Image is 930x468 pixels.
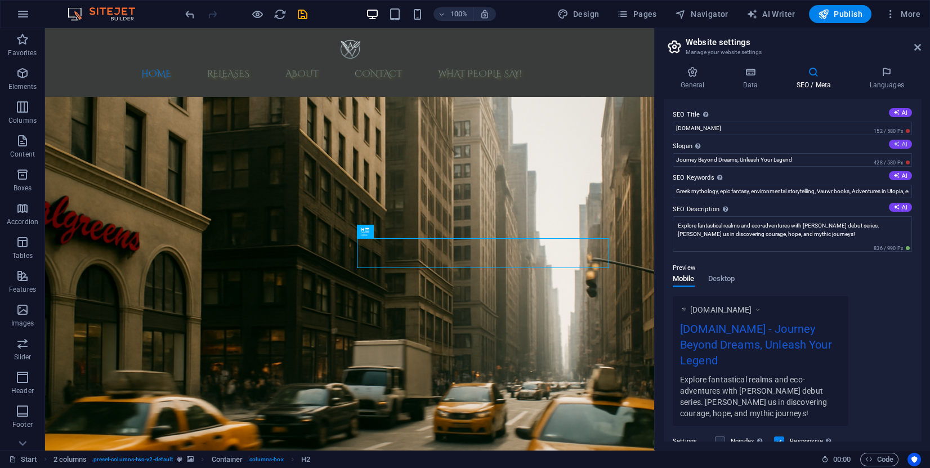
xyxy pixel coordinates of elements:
[865,453,893,466] span: Code
[187,456,194,462] i: This element contains a background
[742,5,800,23] button: AI Writer
[8,48,37,57] p: Favorites
[889,108,912,117] button: SEO Title
[8,116,37,125] p: Columns
[9,285,36,294] p: Features
[301,453,310,466] span: Click to select. Double-click to edit
[889,203,912,212] button: SEO Description
[708,272,735,288] span: Desktop
[680,306,687,313] img: Emblemametlicocompenaetridente-rxJiHXQd82Cet84jf4XOmA-Jw4h180qPr75WUk-QoCaxw.png
[673,171,912,185] label: SEO Keywords
[9,453,37,466] a: Click to cancel selection. Double-click to open Pages
[184,8,196,21] i: Undo: Change description (Ctrl+Z)
[296,8,309,21] i: Save (Ctrl+S)
[65,7,149,21] img: Editor Logo
[8,82,37,91] p: Elements
[92,453,173,466] span: . preset-columns-two-v2-default
[871,159,912,167] span: 428 / 580 Px
[673,272,695,288] span: Mobile
[450,7,468,21] h6: 100%
[746,8,795,20] span: AI Writer
[12,420,33,429] p: Footer
[557,8,600,20] span: Design
[617,8,656,20] span: Pages
[673,275,735,296] div: Preview
[11,319,34,328] p: Images
[296,7,309,21] button: save
[680,373,841,419] div: Explore fantastical realms and eco-adventures with [PERSON_NAME] debut series. [PERSON_NAME] us i...
[871,127,912,135] span: 152 / 580 Px
[818,8,862,20] span: Publish
[14,353,32,362] p: Slider
[680,320,841,374] div: [DOMAIN_NAME] - Journey Beyond Dreams, Unleash Your Legend
[675,8,728,20] span: Navigator
[11,386,34,395] p: Header
[841,455,843,463] span: :
[673,153,912,167] input: Slogan...
[731,435,767,448] label: Noindex
[673,203,912,216] label: SEO Description
[7,217,38,226] p: Accordion
[726,66,779,90] h4: Data
[673,140,912,153] label: Slogan
[860,453,898,466] button: Code
[14,184,32,193] p: Boxes
[10,150,35,159] p: Content
[871,244,912,252] span: 836 / 990 Px
[907,453,921,466] button: Usercentrics
[177,456,182,462] i: This element is a customizable preset
[809,5,871,23] button: Publish
[480,9,490,19] i: On resize automatically adjust zoom level to fit chosen device.
[664,66,726,90] h4: General
[553,5,604,23] button: Design
[53,453,87,466] span: Click to select. Double-click to edit
[889,140,912,149] button: Slogan
[183,7,196,21] button: undo
[673,261,695,275] p: Preview
[247,453,283,466] span: . columns-box
[273,7,287,21] button: reload
[673,435,709,448] label: Settings
[690,304,752,315] span: [DOMAIN_NAME]
[12,251,33,260] p: Tables
[779,66,852,90] h4: SEO / Meta
[885,8,920,20] span: More
[274,8,287,21] i: Reload page
[251,7,264,21] button: Click here to leave preview mode and continue editing
[880,5,925,23] button: More
[686,47,898,57] h3: Manage your website settings
[53,453,310,466] nav: breadcrumb
[833,453,851,466] span: 00 00
[686,37,921,47] h2: Website settings
[889,171,912,180] button: SEO Keywords
[673,108,912,122] label: SEO Title
[852,66,921,90] h4: Languages
[553,5,604,23] div: Design (Ctrl+Alt+Y)
[612,5,661,23] button: Pages
[790,435,834,448] label: Responsive
[821,453,851,466] h6: Session time
[433,7,473,21] button: 100%
[670,5,733,23] button: Navigator
[212,453,243,466] span: Click to select. Double-click to edit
